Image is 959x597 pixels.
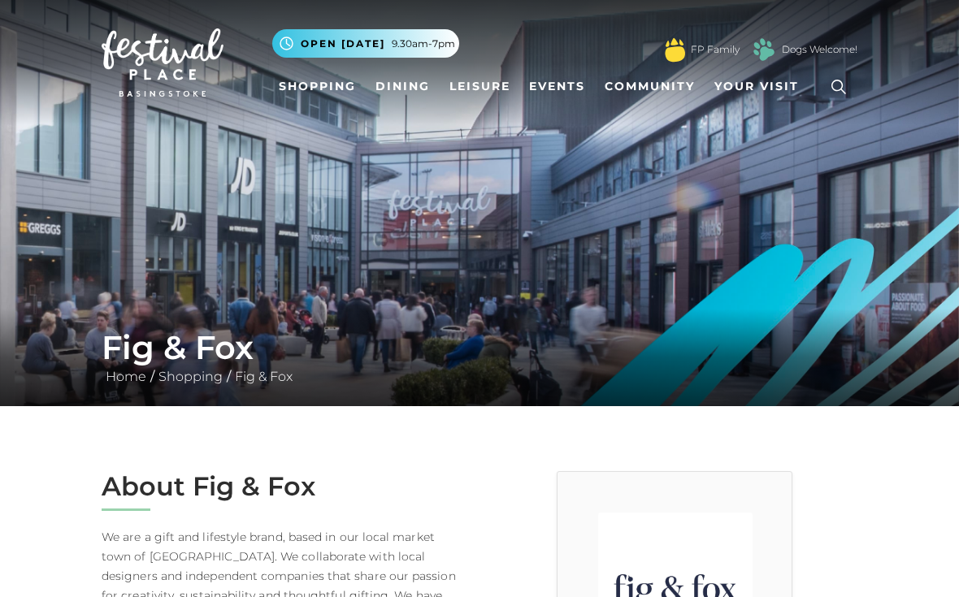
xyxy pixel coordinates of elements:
[272,71,362,102] a: Shopping
[708,71,814,102] a: Your Visit
[102,28,223,97] img: Festival Place Logo
[782,42,857,57] a: Dogs Welcome!
[102,471,467,502] h2: About Fig & Fox
[154,369,227,384] a: Shopping
[231,369,297,384] a: Fig & Fox
[523,71,592,102] a: Events
[691,42,740,57] a: FP Family
[392,37,455,51] span: 9.30am-7pm
[369,71,436,102] a: Dining
[102,369,150,384] a: Home
[102,328,857,367] h1: Fig & Fox
[89,328,870,387] div: / /
[598,71,701,102] a: Community
[301,37,385,51] span: Open [DATE]
[714,78,799,95] span: Your Visit
[272,29,459,58] button: Open [DATE] 9.30am-7pm
[443,71,517,102] a: Leisure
